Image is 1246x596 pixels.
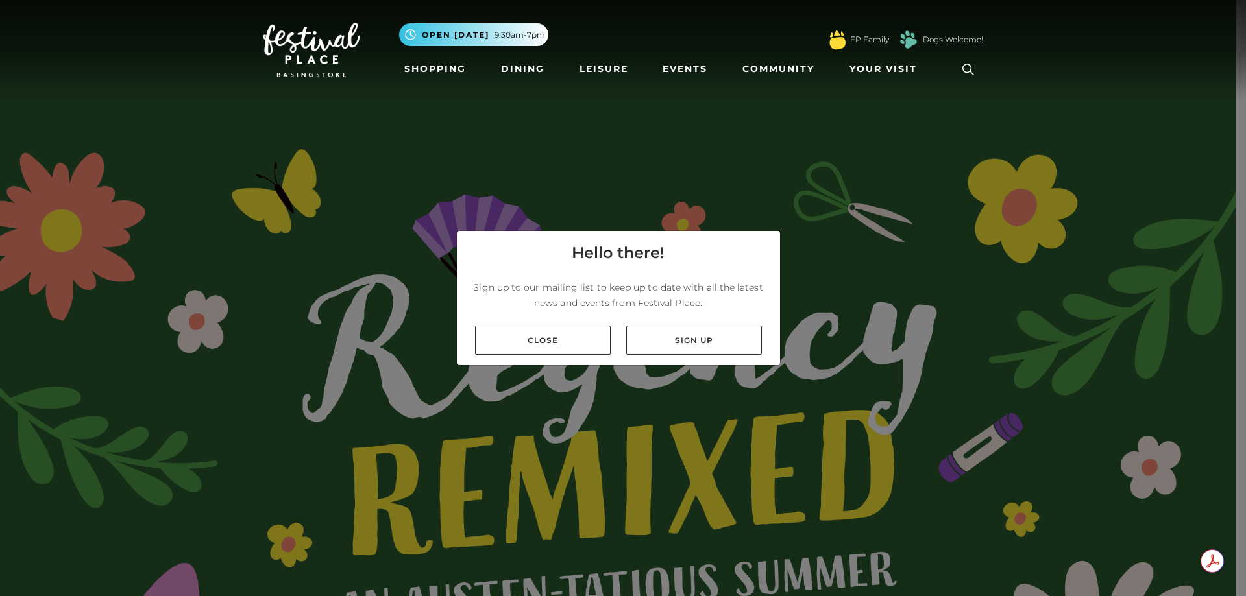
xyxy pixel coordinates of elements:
button: Open [DATE] 9.30am-7pm [399,23,548,46]
a: Community [737,57,820,81]
a: FP Family [850,34,889,45]
a: Your Visit [844,57,929,81]
h4: Hello there! [572,241,665,265]
a: Dining [496,57,550,81]
a: Sign up [626,326,762,355]
a: Events [657,57,713,81]
p: Sign up to our mailing list to keep up to date with all the latest news and events from Festival ... [467,280,770,311]
span: Your Visit [849,62,917,76]
a: Close [475,326,611,355]
span: Open [DATE] [422,29,489,41]
a: Leisure [574,57,633,81]
span: 9.30am-7pm [495,29,545,41]
a: Shopping [399,57,471,81]
img: Festival Place Logo [263,23,360,77]
a: Dogs Welcome! [923,34,983,45]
